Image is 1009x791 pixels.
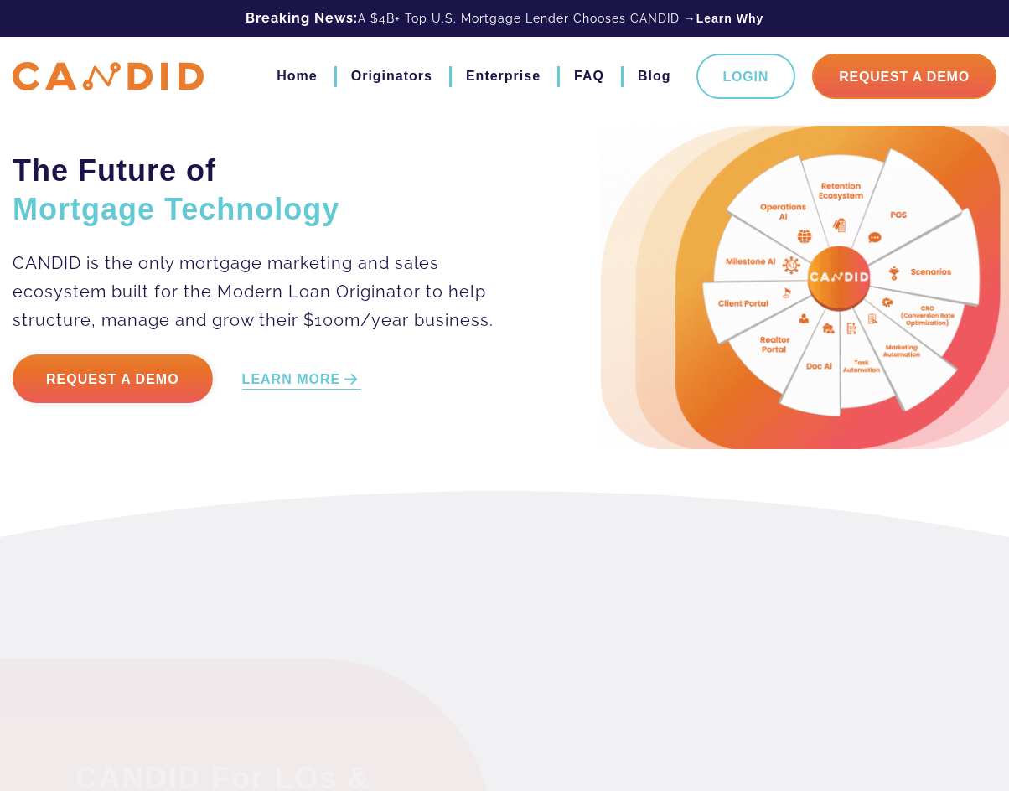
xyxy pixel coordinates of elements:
a: Request A Demo [812,54,996,99]
a: Enterprise [466,62,541,90]
a: Login [696,54,796,99]
a: Home [277,62,317,90]
a: LEARN MORE [242,370,362,390]
a: Originators [351,62,432,90]
span: Mortgage Technology [13,192,339,226]
h2: The Future of [13,152,517,229]
b: Breaking News: [246,10,358,26]
a: FAQ [574,62,604,90]
a: Blog [638,62,671,90]
img: CANDID APP [13,62,204,91]
a: Request a Demo [13,354,213,403]
p: CANDID is the only mortgage marketing and sales ecosystem built for the Modern Loan Originator to... [13,249,517,334]
a: Learn Why [696,10,764,27]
